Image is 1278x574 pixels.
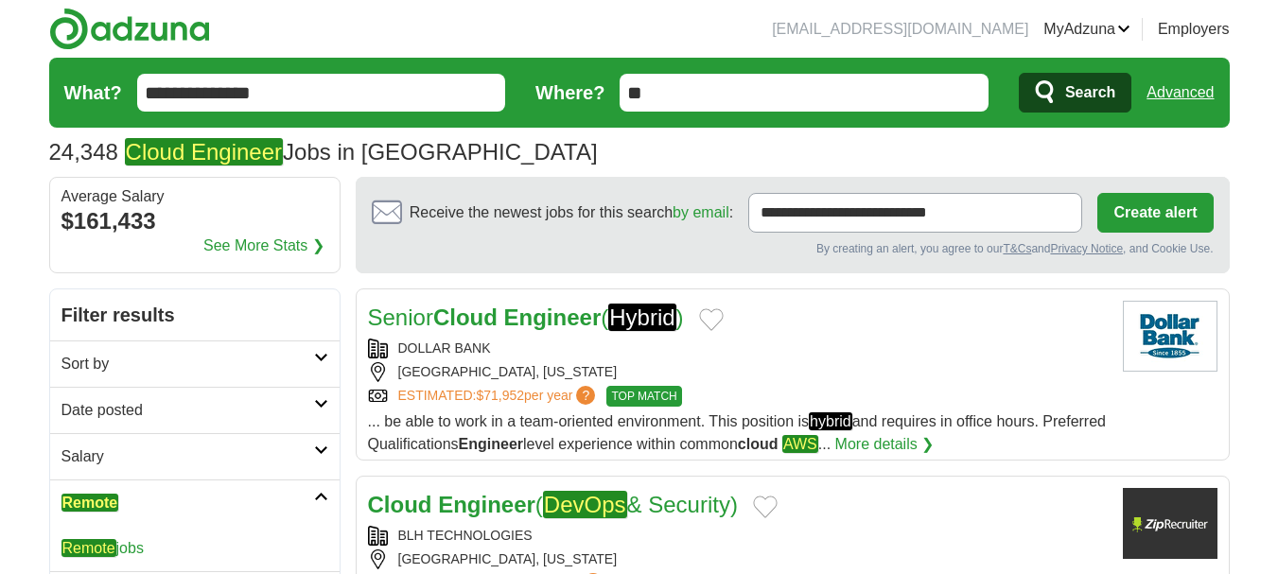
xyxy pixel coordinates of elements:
a: Salary [50,433,340,479]
a: Advanced [1147,74,1214,112]
em: Remote [61,539,116,557]
button: Add to favorite jobs [699,308,724,331]
label: Where? [535,78,604,107]
img: Adzuna logo [49,8,210,50]
a: More details ❯ [835,433,935,456]
h1: Jobs in [GEOGRAPHIC_DATA] [49,139,598,165]
em: hybrid [809,412,852,430]
em: Cloud Engineer [125,138,283,165]
strong: Cloud [433,304,498,330]
em: AWS [782,435,818,453]
span: ? [576,386,595,405]
a: Remotejobs [61,539,144,557]
em: Hybrid [608,304,675,331]
span: 24,348 [49,135,118,169]
h2: Salary [61,445,314,468]
strong: cloud [738,436,779,452]
a: See More Stats ❯ [203,235,324,257]
button: Create alert [1097,193,1213,233]
strong: Engineer [504,304,602,330]
span: Search [1065,74,1115,112]
a: Sort by [50,340,340,387]
span: $71,952 [476,388,524,403]
a: ESTIMATED:$71,952per year? [398,386,600,407]
h2: Sort by [61,353,314,375]
img: Dollar Bank logo [1123,301,1217,372]
label: What? [64,78,122,107]
h2: Date posted [61,399,314,422]
img: Company logo [1123,488,1217,559]
strong: Engineer [438,492,535,517]
a: Date posted [50,387,340,433]
h2: Filter results [50,289,340,340]
div: Average Salary [61,189,328,204]
em: DevOps [543,491,627,518]
a: SeniorCloud Engineer(Hybrid) [368,304,684,331]
div: $161,433 [61,204,328,238]
div: By creating an alert, you agree to our and , and Cookie Use. [372,240,1214,257]
a: MyAdzuna [1043,18,1130,41]
div: [GEOGRAPHIC_DATA], [US_STATE] [368,549,1108,569]
button: Search [1019,73,1131,113]
div: [GEOGRAPHIC_DATA], [US_STATE] [368,362,1108,382]
div: BLH TECHNOLOGIES [368,526,1108,546]
em: Remote [61,494,119,512]
strong: Engineer [459,436,523,452]
a: Cloud Engineer(DevOps& Security) [368,491,738,518]
a: Privacy Notice [1050,242,1123,255]
li: [EMAIL_ADDRESS][DOMAIN_NAME] [772,18,1028,41]
span: Receive the newest jobs for this search : [410,201,733,224]
button: Add to favorite jobs [753,496,778,518]
a: Employers [1158,18,1230,41]
strong: Cloud [368,492,432,517]
a: Remote [50,479,340,526]
a: DOLLAR BANK [398,340,491,356]
a: T&Cs [1003,242,1031,255]
span: TOP MATCH [606,386,681,407]
a: by email [673,204,729,220]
